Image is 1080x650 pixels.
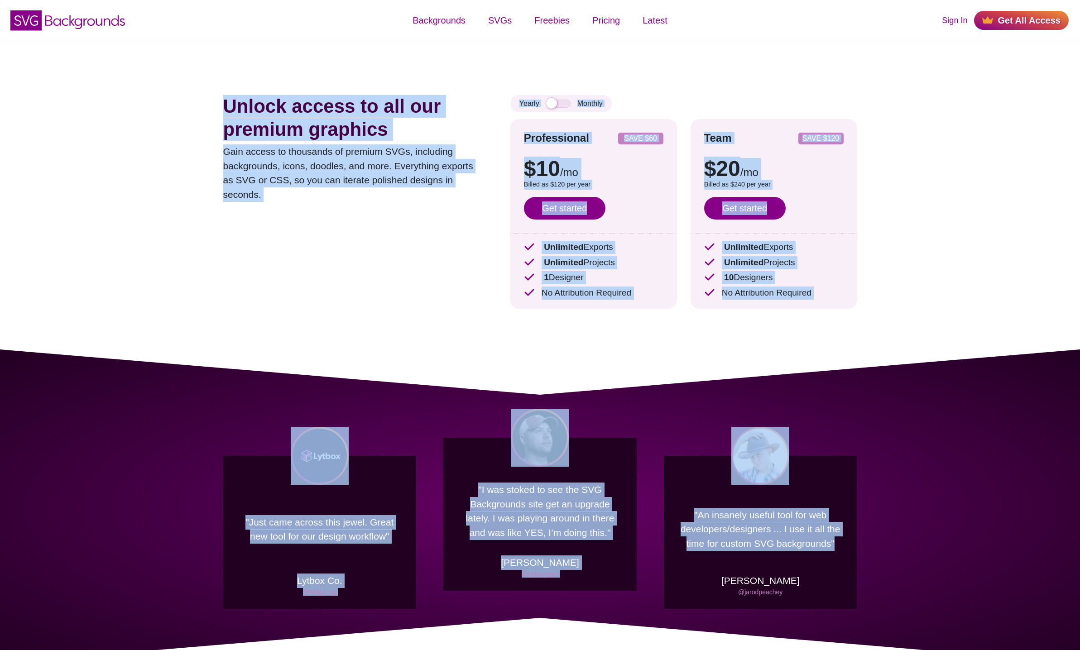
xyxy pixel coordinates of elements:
p: Lytbox Co. [297,574,342,588]
span: /mo [560,166,578,178]
div: Yearly Monthly [510,95,612,112]
p: Billed as $240 per year [704,180,844,190]
p: "I was stoked to see the SVG Backgrounds site get an upgrade lately. I was playing around in ther... [457,476,623,546]
p: $20 [704,158,844,180]
p: Exports [704,241,844,254]
img: Chris Coyier headshot [511,409,569,467]
p: SAVE $120 [802,135,840,142]
img: Lytbox Co logo [291,427,349,485]
a: Latest [631,7,678,34]
a: Get started [524,197,605,220]
p: "Just came across this jewel. Great new tool for our design workflow" [237,494,403,564]
a: Get started [704,197,786,220]
a: Freebies [523,7,581,34]
p: SAVE $60 [622,135,660,142]
strong: 10 [724,272,734,282]
span: /mo [740,166,758,178]
a: Sign In [942,14,967,27]
a: @jarodpeachey [738,588,782,596]
p: $10 [524,158,663,180]
p: Gain access to thousands of premium SVGs, including backgrounds, icons, doodles, and more. Everyt... [223,144,483,201]
p: "An insanely useful tool for web developers/designers ... I use it all the time for custom SVG ba... [677,494,844,564]
p: No Attribution Required [524,287,663,300]
a: Pricing [581,7,631,34]
a: Get All Access [974,11,1069,30]
h1: Unlock access to all our premium graphics [223,95,483,141]
p: Projects [704,256,844,269]
p: Billed as $120 per year [524,180,663,190]
strong: Team [704,132,732,144]
img: Jarod Peachey headshot [731,427,789,485]
strong: Unlimited [724,242,763,252]
strong: Unlimited [544,258,583,267]
a: SVGs [477,7,523,34]
p: Projects [524,256,663,269]
p: Designer [524,271,663,284]
a: Backgrounds [401,7,477,34]
p: No Attribution Required [704,287,844,300]
a: @lytbox_co [303,588,336,596]
strong: Unlimited [724,258,763,267]
strong: 1 [544,272,549,282]
p: [PERSON_NAME] [721,574,800,588]
strong: Professional [524,132,589,144]
strong: Unlimited [544,242,583,252]
p: Designers [704,271,844,284]
a: @chriscoyier [522,570,558,578]
p: Exports [524,241,663,254]
p: [PERSON_NAME] [501,555,579,570]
